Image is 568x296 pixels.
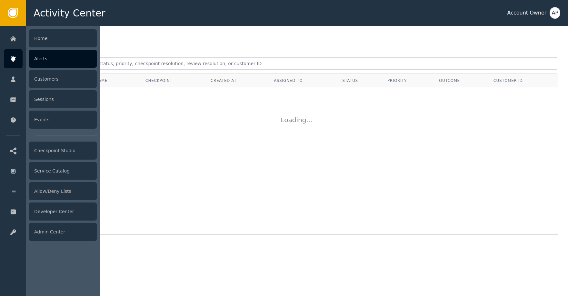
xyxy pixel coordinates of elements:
a: Checkpoint Studio [4,141,97,160]
div: Admin Center [29,223,97,241]
div: Status [342,78,378,84]
div: Sessions [29,90,97,108]
a: Admin Center [4,222,97,241]
div: Created At [211,78,264,84]
div: Customer ID [493,78,553,84]
div: Account Owner [507,9,546,17]
span: Activity Center [34,6,105,20]
a: Alerts [4,49,97,68]
a: Customers [4,70,97,88]
div: Checkpoint [145,78,201,84]
div: Developer Center [29,202,97,221]
div: Priority [387,78,429,84]
div: Loading ... [281,115,313,125]
a: Developer Center [4,202,97,221]
div: Assigned To [274,78,333,84]
div: Service Catalog [29,162,97,180]
div: Events [29,111,97,129]
div: Home [29,29,97,47]
a: Events [4,110,97,129]
div: Allow/Deny Lists [29,182,97,200]
div: Alert Name [81,78,136,84]
input: Search by alert ID, agent, status, priority, checkpoint resolution, review resolution, or custome... [35,57,558,70]
div: Outcome [439,78,484,84]
a: Service Catalog [4,162,97,180]
div: Alerts [29,50,97,68]
div: Checkpoint Studio [29,142,97,160]
a: Allow/Deny Lists [4,182,97,201]
button: AP [550,7,560,19]
div: Customers [29,70,97,88]
a: Home [4,29,97,48]
a: Sessions [4,90,97,109]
